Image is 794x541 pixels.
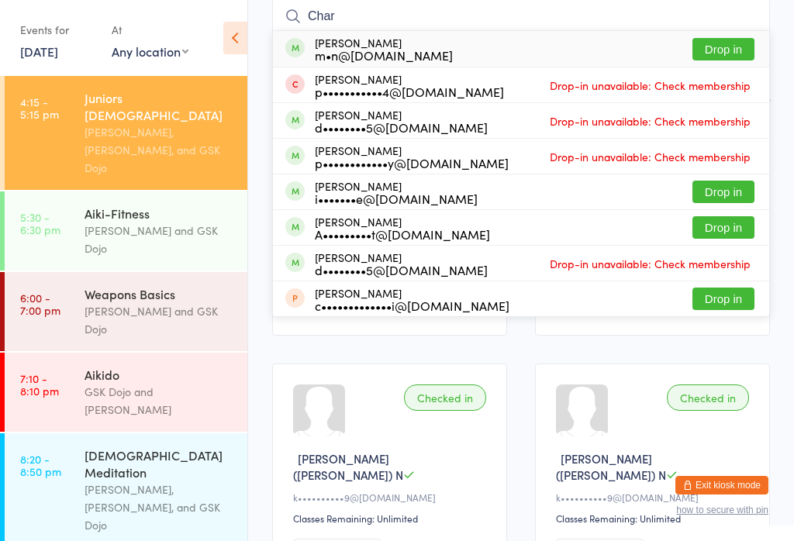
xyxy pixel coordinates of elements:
[5,272,247,351] a: 6:00 -7:00 pmWeapons Basics[PERSON_NAME] and GSK Dojo
[293,491,491,504] div: k••••••••••9@[DOMAIN_NAME]
[85,222,234,257] div: [PERSON_NAME] and GSK Dojo
[20,291,60,316] time: 6:00 - 7:00 pm
[315,85,504,98] div: p•••••••••••4@[DOMAIN_NAME]
[293,512,491,525] div: Classes Remaining: Unlimited
[404,384,486,411] div: Checked in
[5,76,247,190] a: 4:15 -5:15 pmJuniors [DEMOGRAPHIC_DATA][PERSON_NAME], [PERSON_NAME], and GSK Dojo
[20,372,59,397] time: 7:10 - 8:10 pm
[692,216,754,239] button: Drop in
[675,476,768,494] button: Exit kiosk mode
[85,123,234,177] div: [PERSON_NAME], [PERSON_NAME], and GSK Dojo
[20,17,96,43] div: Events for
[315,251,488,276] div: [PERSON_NAME]
[5,353,247,432] a: 7:10 -8:10 pmAikidoGSK Dojo and [PERSON_NAME]
[293,450,403,483] span: [PERSON_NAME] ([PERSON_NAME]) N
[667,384,749,411] div: Checked in
[556,450,666,483] span: [PERSON_NAME] ([PERSON_NAME]) N
[546,109,754,133] span: Drop-in unavailable: Check membership
[85,383,234,419] div: GSK Dojo and [PERSON_NAME]
[20,211,60,236] time: 5:30 - 6:30 pm
[315,287,509,312] div: [PERSON_NAME]
[676,505,768,515] button: how to secure with pin
[112,43,188,60] div: Any location
[556,491,754,504] div: k••••••••••9@[DOMAIN_NAME]
[112,17,188,43] div: At
[546,252,754,275] span: Drop-in unavailable: Check membership
[85,89,234,123] div: Juniors [DEMOGRAPHIC_DATA]
[20,95,59,120] time: 4:15 - 5:15 pm
[5,191,247,270] a: 5:30 -6:30 pmAiki-Fitness[PERSON_NAME] and GSK Dojo
[692,288,754,310] button: Drop in
[315,228,490,240] div: A•••••••••t@[DOMAIN_NAME]
[85,481,234,534] div: [PERSON_NAME], [PERSON_NAME], and GSK Dojo
[315,109,488,133] div: [PERSON_NAME]
[315,73,504,98] div: [PERSON_NAME]
[20,453,61,477] time: 8:20 - 8:50 pm
[85,302,234,338] div: [PERSON_NAME] and GSK Dojo
[315,180,478,205] div: [PERSON_NAME]
[692,38,754,60] button: Drop in
[85,366,234,383] div: Aikido
[315,157,509,169] div: p••••••••••••y@[DOMAIN_NAME]
[556,512,754,525] div: Classes Remaining: Unlimited
[85,205,234,222] div: Aiki-Fitness
[315,36,453,61] div: [PERSON_NAME]
[546,74,754,97] span: Drop-in unavailable: Check membership
[20,43,58,60] a: [DATE]
[85,446,234,481] div: [DEMOGRAPHIC_DATA] Meditation
[85,285,234,302] div: Weapons Basics
[692,181,754,203] button: Drop in
[315,264,488,276] div: d••••••••5@[DOMAIN_NAME]
[315,49,453,61] div: m•n@[DOMAIN_NAME]
[315,299,509,312] div: c•••••••••••••i@[DOMAIN_NAME]
[315,121,488,133] div: d••••••••5@[DOMAIN_NAME]
[315,192,478,205] div: i•••••••e@[DOMAIN_NAME]
[315,215,490,240] div: [PERSON_NAME]
[546,145,754,168] span: Drop-in unavailable: Check membership
[315,144,509,169] div: [PERSON_NAME]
